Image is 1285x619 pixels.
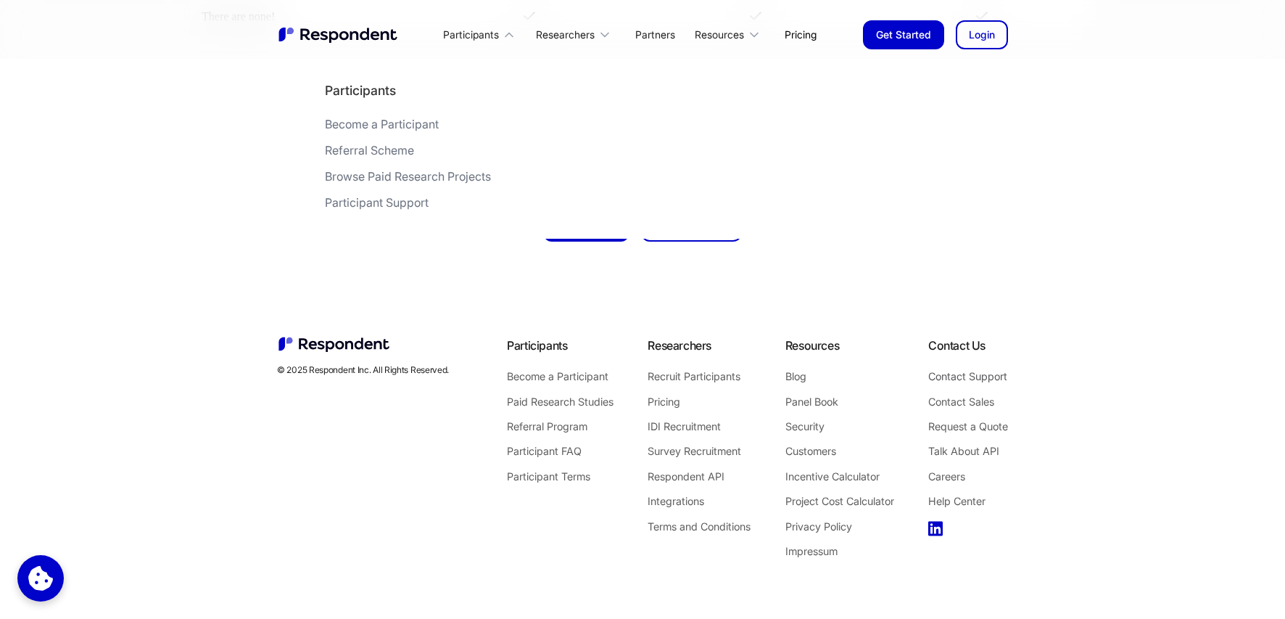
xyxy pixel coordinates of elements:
[507,393,613,411] a: Paid Research Studies
[277,364,449,376] div: © 2025 Respondent Inc. All Rights Reserved.
[648,492,751,511] a: Integrations
[648,417,751,436] a: IDI Recruitment
[325,117,439,131] div: Become a Participant
[648,335,711,356] div: Researchers
[928,393,1008,411] a: Contact Sales
[785,417,894,436] a: Security
[443,28,499,42] div: Participants
[785,393,894,411] a: Panel Book
[648,393,751,411] a: Pricing
[325,143,414,157] div: Referral Scheme
[956,20,1008,49] a: Login
[624,17,687,52] a: Partners
[785,367,894,386] a: Blog
[277,25,400,44] a: home
[863,20,944,49] a: Get Started
[325,82,396,99] h4: Participants
[325,195,429,210] div: Participant Support
[325,169,491,184] div: Browse Paid Research Projects
[785,335,839,356] div: Resources
[785,442,894,461] a: Customers
[325,195,491,216] a: Participant Support
[928,335,986,356] div: Contact Us
[687,17,773,52] div: Resources
[507,467,613,486] a: Participant Terms
[785,517,894,536] a: Privacy Policy
[435,17,528,52] div: Participants
[325,169,491,189] a: Browse Paid Research Projects
[507,417,613,436] a: Referral Program
[507,442,613,461] a: Participant FAQ
[648,367,751,386] a: Recruit Participants
[648,467,751,486] a: Respondent API
[928,417,1008,436] a: Request a Quote
[773,17,828,52] a: Pricing
[928,442,1008,461] a: Talk About API
[695,28,744,42] div: Resources
[648,517,751,536] a: Terms and Conditions
[277,25,400,44] img: Untitled UI logotext
[507,335,567,356] div: Participants
[928,467,1008,486] a: Careers
[928,492,1008,511] a: Help Center
[536,28,595,42] div: Researchers
[785,467,894,486] a: Incentive Calculator
[785,492,894,511] a: Project Cost Calculator
[928,367,1008,386] a: Contact Support
[507,367,613,386] a: Become a Participant
[648,442,751,461] a: Survey Recruitment
[785,542,894,561] a: Impressum
[325,143,491,163] a: Referral Scheme
[528,17,624,52] div: Researchers
[325,117,491,137] a: Become a Participant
